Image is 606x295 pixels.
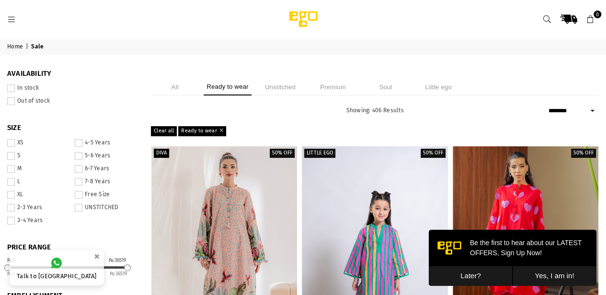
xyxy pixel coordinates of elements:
[346,107,403,114] span: Showing: 406 Results
[178,126,226,136] a: Ready to wear
[75,165,137,173] label: 6-7 Years
[7,84,137,92] label: In stock
[151,79,199,95] li: All
[594,11,601,18] span: 0
[151,126,177,136] a: Clear all
[26,43,30,51] span: |
[582,11,599,28] a: 0
[7,43,24,51] a: Home
[256,79,304,95] li: Unstitched
[7,217,69,224] label: 3-4 Years
[414,79,462,95] li: Little ego
[75,152,137,160] label: 5-6 Years
[421,149,446,158] label: 50% off
[75,178,137,186] label: 7-8 Years
[263,10,344,29] img: Ego
[7,139,69,147] label: XS
[270,149,295,158] label: 50% off
[10,250,104,285] a: Talk to [GEOGRAPHIC_DATA]
[7,123,137,133] span: SIZE
[75,139,137,147] label: 4-5 Years
[309,79,357,95] li: Premium
[7,204,69,212] label: 2-3 Years
[154,149,169,158] label: Diva
[7,178,69,186] label: L
[538,11,556,28] a: Search
[7,191,69,199] label: XL
[7,243,137,252] span: PRICE RANGE
[7,152,69,160] label: S
[429,230,596,285] iframe: webpush-onsite
[7,165,69,173] label: M
[31,43,45,51] span: Sale
[571,149,596,158] label: 50% off
[3,15,20,23] a: Menu
[304,149,335,158] label: Little EGO
[75,204,137,212] label: UNSTITCHED
[204,79,252,95] li: Ready to wear
[362,79,410,95] li: Soul
[84,36,168,56] button: Yes, I am in!
[7,69,137,79] span: Availability
[7,258,16,263] div: ₨0
[109,258,126,263] div: ₨36519
[7,97,137,105] label: Out of stock
[7,271,16,277] ins: 0
[110,271,127,277] ins: 36519
[75,191,137,199] label: Free Size
[91,248,103,264] button: ×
